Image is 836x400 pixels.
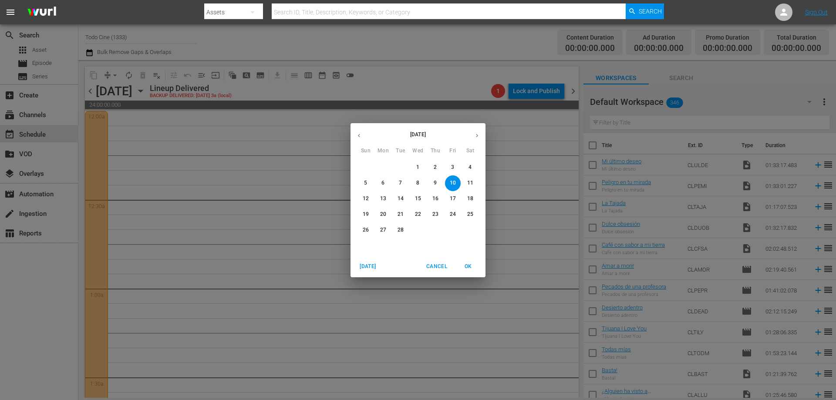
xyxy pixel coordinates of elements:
button: 21 [393,207,408,222]
p: [DATE] [367,131,469,138]
span: Search [639,3,662,19]
button: 28 [393,222,408,238]
p: 27 [380,226,386,234]
button: 9 [428,175,443,191]
p: 21 [398,211,404,218]
p: 15 [415,195,421,202]
p: 11 [467,179,473,187]
p: 5 [364,179,367,187]
p: 10 [450,179,456,187]
p: 20 [380,211,386,218]
p: 16 [432,195,438,202]
span: menu [5,7,16,17]
button: 5 [358,175,374,191]
span: Sun [358,147,374,155]
button: 10 [445,175,461,191]
button: 7 [393,175,408,191]
p: 4 [469,164,472,171]
p: 23 [432,211,438,218]
button: 16 [428,191,443,207]
img: ans4CAIJ8jUAAAAAAAAAAAAAAAAAAAAAAAAgQb4GAAAAAAAAAAAAAAAAAAAAAAAAJMjXAAAAAAAAAAAAAAAAAAAAAAAAgAT5G... [21,2,63,23]
button: 26 [358,222,374,238]
p: 19 [363,211,369,218]
button: 20 [375,207,391,222]
button: Cancel [423,259,451,274]
p: 1 [416,164,419,171]
button: 19 [358,207,374,222]
p: 13 [380,195,386,202]
button: 1 [410,160,426,175]
button: 27 [375,222,391,238]
span: OK [458,262,479,271]
span: Fri [445,147,461,155]
button: 6 [375,175,391,191]
p: 18 [467,195,473,202]
p: 2 [434,164,437,171]
span: Tue [393,147,408,155]
span: Thu [428,147,443,155]
button: 18 [462,191,478,207]
button: 3 [445,160,461,175]
button: 2 [428,160,443,175]
button: 22 [410,207,426,222]
p: 24 [450,211,456,218]
p: 25 [467,211,473,218]
p: 6 [381,179,384,187]
span: Wed [410,147,426,155]
button: [DATE] [354,259,382,274]
button: OK [454,259,482,274]
span: Cancel [426,262,447,271]
button: 25 [462,207,478,222]
p: 8 [416,179,419,187]
button: 17 [445,191,461,207]
p: 26 [363,226,369,234]
p: 12 [363,195,369,202]
button: 13 [375,191,391,207]
p: 28 [398,226,404,234]
span: Mon [375,147,391,155]
button: 15 [410,191,426,207]
p: 7 [399,179,402,187]
span: Sat [462,147,478,155]
button: 24 [445,207,461,222]
p: 17 [450,195,456,202]
button: 11 [462,175,478,191]
button: 8 [410,175,426,191]
a: Sign Out [805,9,828,16]
button: 12 [358,191,374,207]
p: 22 [415,211,421,218]
p: 3 [451,164,454,171]
p: 14 [398,195,404,202]
p: 9 [434,179,437,187]
button: 23 [428,207,443,222]
button: 4 [462,160,478,175]
button: 14 [393,191,408,207]
span: [DATE] [357,262,378,271]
